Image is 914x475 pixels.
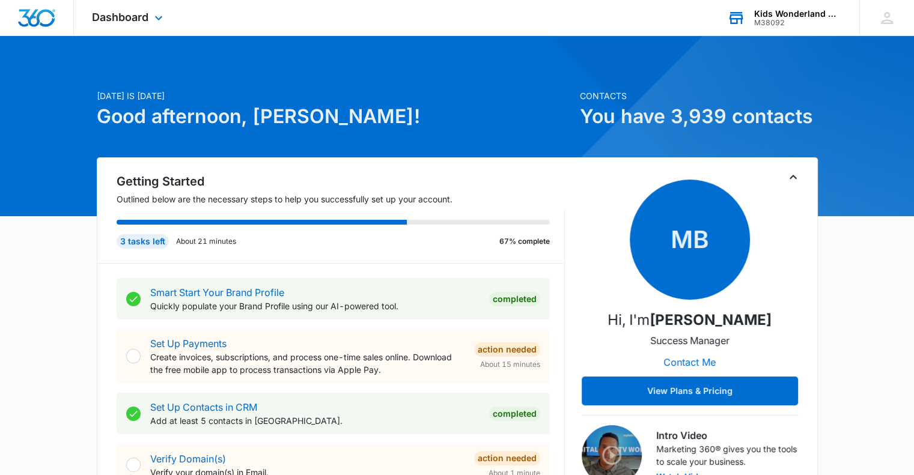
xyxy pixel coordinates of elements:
div: account name [754,9,842,19]
a: Set Up Contacts in CRM [150,401,257,413]
div: Action Needed [474,451,540,465]
div: 3 tasks left [117,234,169,249]
p: Success Manager [650,333,730,348]
span: MB [630,180,750,300]
div: account id [754,19,842,27]
h1: You have 3,939 contacts [580,102,818,131]
p: Hi, I'm [608,309,772,331]
button: Toggle Collapse [786,170,800,184]
div: Action Needed [474,342,540,357]
button: Contact Me [651,348,728,377]
p: Marketing 360® gives you the tools to scale your business. [656,443,798,468]
h2: Getting Started [117,172,565,190]
a: Smart Start Your Brand Profile [150,286,284,298]
span: About 15 minutes [480,359,540,370]
h3: Intro Video [656,428,798,443]
a: Set Up Payments [150,337,227,349]
p: Contacts [580,89,818,102]
span: Dashboard [92,11,148,23]
button: View Plans & Pricing [582,377,798,405]
p: Create invoices, subscriptions, and process one-time sales online. Download the free mobile app t... [150,351,465,376]
p: About 21 minutes [176,236,236,247]
p: Add at least 5 contacts in [GEOGRAPHIC_DATA]. [150,414,480,427]
strong: [PERSON_NAME] [650,311,772,328]
p: Outlined below are the necessary steps to help you successfully set up your account. [117,193,565,205]
a: Verify Domain(s) [150,453,226,465]
p: [DATE] is [DATE] [97,89,573,102]
div: Completed [489,292,540,306]
h1: Good afternoon, [PERSON_NAME]! [97,102,573,131]
p: 67% complete [499,236,550,247]
div: Completed [489,407,540,421]
p: Quickly populate your Brand Profile using our AI-powered tool. [150,300,480,312]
